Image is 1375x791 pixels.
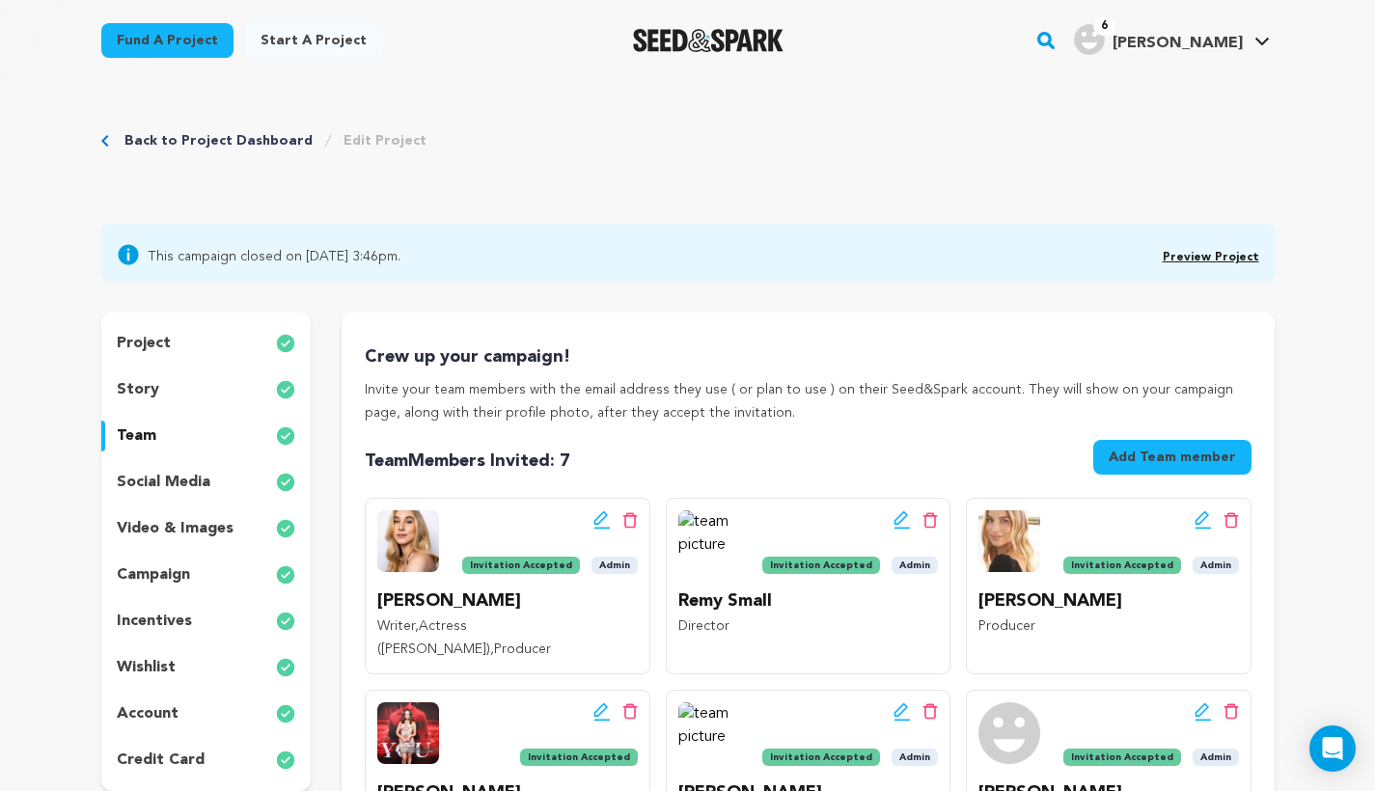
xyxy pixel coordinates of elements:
[419,619,467,633] span: Actress
[1074,24,1243,55] div: Mike M.'s Profile
[101,467,312,498] button: social media
[1093,440,1251,475] button: Add Team member
[101,23,234,58] a: Fund a project
[1163,252,1259,263] a: Preview Project
[276,656,295,679] img: check-circle-full.svg
[101,421,312,451] button: team
[377,702,439,764] img: team picture
[117,332,171,355] p: project
[762,557,880,574] span: Invitation Accepted
[101,131,426,150] div: Breadcrumb
[276,332,295,355] img: check-circle-full.svg
[117,563,190,586] p: campaign
[633,29,784,52] a: Seed&Spark Homepage
[377,642,490,656] span: ([PERSON_NAME])
[101,374,312,405] button: story
[1193,749,1239,766] span: Admin
[978,510,1040,572] img: team picture
[344,131,426,150] a: Edit Project
[117,517,234,540] p: video & images
[978,587,1238,615] p: [PERSON_NAME]
[117,471,210,494] p: social media
[1070,20,1274,61] span: Mike M.'s Profile
[245,23,382,58] a: Start a project
[101,698,312,729] button: account
[117,610,192,633] p: incentives
[117,656,176,679] p: wishlist
[377,587,637,615] p: [PERSON_NAME]
[1063,557,1181,574] span: Invitation Accepted
[101,513,312,544] button: video & images
[678,510,740,572] img: team picture
[101,606,312,637] button: incentives
[1309,725,1356,772] div: Open Intercom Messenger
[978,619,1035,633] span: Producer
[117,424,156,448] p: team
[1193,557,1239,574] span: Admin
[117,378,159,401] p: story
[591,557,638,574] span: Admin
[124,131,313,150] a: Back to Project Dashboard
[1074,24,1105,55] img: user.png
[377,510,439,572] img: team picture
[892,749,938,766] span: Admin
[101,328,312,359] button: project
[365,448,570,476] p: Team : 7
[408,452,550,470] span: Members Invited
[276,749,295,772] img: check-circle-full.svg
[678,702,740,764] img: team picture
[148,243,400,266] span: This campaign closed on [DATE] 3:46pm.
[1093,16,1115,36] span: 6
[276,378,295,401] img: check-circle-full.svg
[678,619,729,633] span: Director
[276,610,295,633] img: check-circle-full.svg
[276,471,295,494] img: check-circle-full.svg
[494,642,551,656] span: Producer
[101,745,312,776] button: credit card
[762,749,880,766] span: Invitation Accepted
[633,29,784,52] img: Seed&Spark Logo Dark Mode
[1113,36,1243,51] span: [PERSON_NAME]
[1070,20,1274,55] a: Mike M.'s Profile
[117,749,205,772] p: credit card
[276,563,295,586] img: check-circle-full.svg
[678,587,938,615] p: Remy Small
[978,702,1040,764] img: team picture
[1063,749,1181,766] span: Invitation Accepted
[276,702,295,725] img: check-circle-full.svg
[276,424,295,448] img: check-circle-full.svg
[365,343,1251,371] p: Crew up your campaign!
[520,749,638,766] span: Invitation Accepted
[462,557,580,574] span: Invitation Accepted
[101,652,312,683] button: wishlist
[276,517,295,540] img: check-circle-full.svg
[892,557,938,574] span: Admin
[377,615,637,662] p: , ,
[117,702,179,725] p: account
[377,619,415,633] span: Writer
[101,559,312,590] button: campaign
[365,379,1251,425] p: Invite your team members with the email address they use ( or plan to use ) on their Seed&Spark a...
